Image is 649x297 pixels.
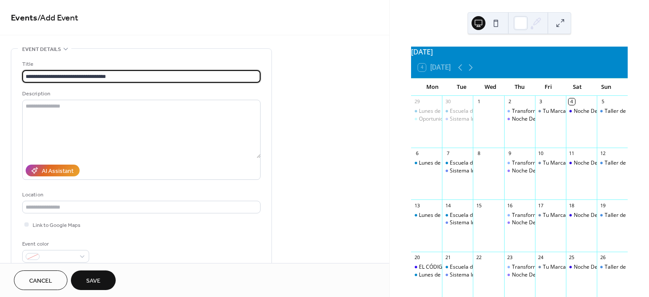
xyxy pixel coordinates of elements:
[512,159,612,167] div: Transforma Tu Vida con [PERSON_NAME]
[42,167,74,176] div: AI Assistant
[450,219,629,226] div: Sistema Inicio Acelerado 90 - Global - [PERSON_NAME] (Todos los Martes)
[419,263,538,271] div: EL CÓDIGO DEL CRECIMIENTO - [PERSON_NAME]
[504,212,535,219] div: Transforma Tu Vida con Helena Ayala
[475,202,482,209] div: 15
[29,277,52,286] span: Cancel
[599,150,606,157] div: 12
[535,159,566,167] div: Tu Marca Poderosa (viernes)
[569,150,575,157] div: 11
[411,212,442,219] div: Lunes de Mentoría
[442,263,473,271] div: Escuela de Diamantes (Martes)
[37,10,78,27] span: / Add Event
[419,115,510,123] div: Oportunidad de Negocio 4Life - Lunes
[411,159,442,167] div: Lunes de Mentoría
[419,108,464,115] div: Lunes de Mentoría
[507,254,513,261] div: 23
[419,159,464,167] div: Lunes de Mentoría
[442,115,473,123] div: Sistema Inicio Acelerado 90 - Global - Claudia Bohorquez (Todos los Martes)
[442,219,473,226] div: Sistema Inicio Acelerado 90 - Global - Claudia Bohorquez (Todos los Martes)
[597,108,628,115] div: Taller de Productos Todos Los Domingo
[414,98,420,105] div: 29
[504,159,535,167] div: Transforma Tu Vida con Helena Ayala
[445,98,451,105] div: 30
[592,78,621,96] div: Sun
[419,271,464,279] div: Lunes de Mentoría
[566,108,597,115] div: Noche De Testimonios SABADO
[569,98,575,105] div: 4
[450,263,526,271] div: Escuela de Diamantes (Martes)
[450,108,526,115] div: Escuela de Diamantes (Martes)
[442,108,473,115] div: Escuela de Diamantes (Martes)
[569,202,575,209] div: 18
[418,78,447,96] div: Mon
[543,159,613,167] div: Tu Marca Poderosa (viernes)
[566,159,597,167] div: Noche De Testimonios SABADO
[538,98,544,105] div: 3
[411,263,442,271] div: EL CÓDIGO DEL CRECIMIENTO - Benito Garcia
[538,202,544,209] div: 17
[33,221,80,230] span: Link to Google Maps
[512,167,609,175] div: Noche De Testimonios Todos Los Jueves
[411,108,442,115] div: Lunes de Mentoría
[535,212,566,219] div: Tu Marca Poderosa (viernes)
[504,263,535,271] div: Transforma Tu Vida con Helena Ayala
[22,89,259,98] div: Description
[445,150,451,157] div: 7
[22,240,87,249] div: Event color
[597,159,628,167] div: Taller de Productos Todos Los Domingo
[504,167,535,175] div: Noche De Testimonios Todos Los Jueves
[543,263,613,271] div: Tu Marca Poderosa (viernes)
[504,271,535,279] div: Noche De Testimonios Todos Los Jueves
[538,150,544,157] div: 10
[512,212,612,219] div: Transforma Tu Vida con [PERSON_NAME]
[505,78,534,96] div: Thu
[597,212,628,219] div: Taller de Productos Todos Los Domingo
[445,202,451,209] div: 14
[450,115,629,123] div: Sistema Inicio Acelerado 90 - Global - [PERSON_NAME] (Todos los Martes)
[512,219,609,226] div: Noche De Testimonios Todos Los Jueves
[599,254,606,261] div: 26
[11,10,37,27] a: Events
[14,270,67,290] button: Cancel
[442,167,473,175] div: Sistema Inicio Acelerado 90 - Global - Claudia Bohorquez (Todos los Martes)
[535,263,566,271] div: Tu Marca Poderosa (viernes)
[534,78,563,96] div: Fri
[599,98,606,105] div: 5
[450,159,526,167] div: Escuela de Diamantes (Martes)
[26,165,80,176] button: AI Assistant
[445,254,451,261] div: 21
[450,167,629,175] div: Sistema Inicio Acelerado 90 - Global - [PERSON_NAME] (Todos los Martes)
[543,108,613,115] div: Tu Marca Poderosa (viernes)
[411,115,442,123] div: Oportunidad de Negocio 4Life - Lunes
[475,150,482,157] div: 8
[71,270,116,290] button: Save
[447,78,476,96] div: Tue
[563,78,592,96] div: Sat
[414,150,420,157] div: 6
[411,271,442,279] div: Lunes de Mentoría
[419,212,464,219] div: Lunes de Mentoría
[442,159,473,167] div: Escuela de Diamantes (Martes)
[599,202,606,209] div: 19
[475,254,482,261] div: 22
[475,98,482,105] div: 1
[512,271,609,279] div: Noche De Testimonios Todos Los Jueves
[504,219,535,226] div: Noche De Testimonios Todos Los Jueves
[507,202,513,209] div: 16
[504,115,535,123] div: Noche De Testimonios Todos Los Jueves
[450,212,526,219] div: Escuela de Diamantes (Martes)
[22,45,61,54] span: Event details
[512,115,609,123] div: Noche De Testimonios Todos Los Jueves
[538,254,544,261] div: 24
[442,271,473,279] div: Sistema Inicio Acelerado 90 - Global - Claudia Bohorquez (Todos los Martes)
[411,47,628,57] div: [DATE]
[512,263,612,271] div: Transforma Tu Vida con [PERSON_NAME]
[569,254,575,261] div: 25
[22,190,259,199] div: Location
[507,98,513,105] div: 2
[566,212,597,219] div: Noche De Testimonios SABADO
[512,108,612,115] div: Transforma Tu Vida con [PERSON_NAME]
[442,212,473,219] div: Escuela de Diamantes (Martes)
[566,263,597,271] div: Noche De Testimonios SABADO
[414,202,420,209] div: 13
